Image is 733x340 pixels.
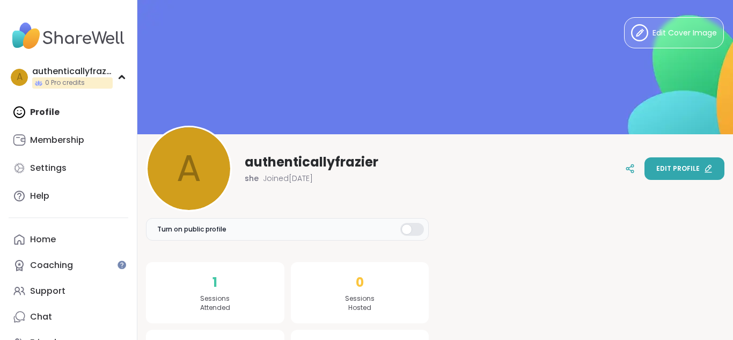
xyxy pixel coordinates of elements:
a: Settings [9,155,128,181]
div: Settings [30,162,67,174]
div: authenticallyfrazier [32,66,113,77]
span: authenticallyfrazier [245,154,378,171]
span: Edit Cover Image [653,27,717,39]
div: Membership [30,134,84,146]
a: Support [9,278,128,304]
a: Coaching [9,252,128,278]
button: Edit Cover Image [624,17,724,48]
a: Home [9,227,128,252]
div: Chat [30,311,52,323]
div: Home [30,234,56,245]
span: she [245,173,259,184]
div: Coaching [30,259,73,271]
span: Edit profile [656,164,700,173]
span: a [17,70,23,84]
a: Help [9,183,128,209]
div: Help [30,190,49,202]
span: 0 [356,273,364,292]
div: Support [30,285,65,297]
iframe: Spotlight [118,261,126,269]
span: 1 [212,273,217,292]
button: Edit profile [644,157,724,180]
span: Joined [DATE] [263,173,313,184]
img: ShareWell Nav Logo [9,17,128,55]
span: 0 Pro credits [45,78,85,88]
span: Sessions Attended [200,294,230,313]
a: Chat [9,304,128,330]
span: Turn on public profile [157,225,226,234]
span: Sessions Hosted [345,294,375,313]
a: Membership [9,127,128,153]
